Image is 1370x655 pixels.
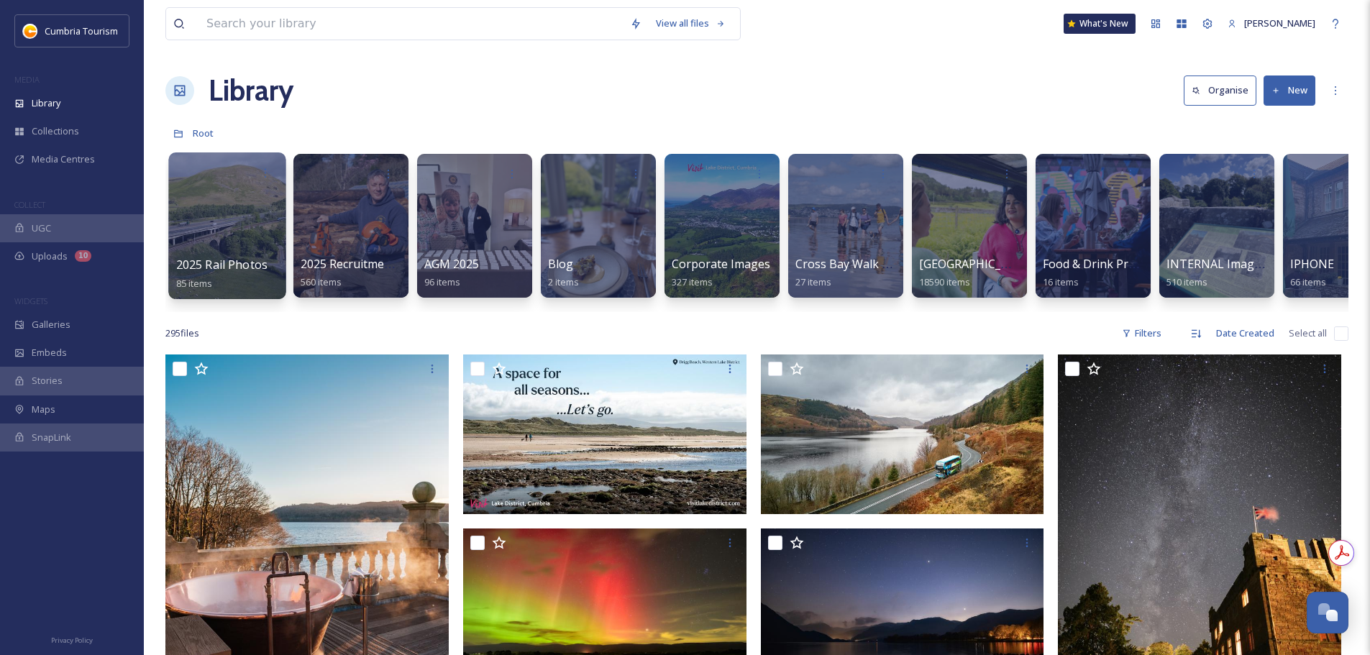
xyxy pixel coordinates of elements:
[165,326,199,340] span: 295 file s
[795,275,831,288] span: 27 items
[32,346,67,359] span: Embeds
[1166,257,1271,288] a: INTERNAL Imagery510 items
[51,636,93,645] span: Privacy Policy
[45,24,118,37] span: Cumbria Tourism
[1264,75,1315,105] button: New
[32,124,79,138] span: Collections
[1115,319,1169,347] div: Filters
[193,127,214,139] span: Root
[14,199,45,210] span: COLLECT
[32,221,51,235] span: UGC
[176,276,213,289] span: 85 items
[14,74,40,85] span: MEDIA
[199,8,623,40] input: Search your library
[672,256,770,272] span: Corporate Images
[301,257,498,288] a: 2025 Recruitment - [PERSON_NAME]560 items
[795,256,908,272] span: Cross Bay Walk 2024
[75,250,91,262] div: 10
[1244,17,1315,29] span: [PERSON_NAME]
[548,256,573,272] span: Blog
[32,318,70,331] span: Galleries
[1290,257,1334,288] a: IPHONE66 items
[424,275,460,288] span: 96 items
[32,96,60,110] span: Library
[51,631,93,648] a: Privacy Policy
[548,275,579,288] span: 2 items
[1209,319,1282,347] div: Date Created
[1043,275,1079,288] span: 16 items
[1166,275,1207,288] span: 510 items
[1064,14,1136,34] a: What's New
[32,374,63,388] span: Stories
[424,256,479,272] span: AGM 2025
[1307,592,1348,633] button: Open Chat
[548,257,579,288] a: Blog2 items
[193,124,214,142] a: Root
[761,354,1044,514] img: Stagecoach Lakes_Day 2_008.jpg
[795,257,908,288] a: Cross Bay Walk 202427 items
[672,275,713,288] span: 327 items
[463,354,746,514] img: 1920x1080-drigg-beach.jpg
[649,9,733,37] a: View all files
[919,275,970,288] span: 18590 items
[14,296,47,306] span: WIDGETS
[672,257,770,288] a: Corporate Images327 items
[919,257,1035,288] a: [GEOGRAPHIC_DATA]18590 items
[32,431,71,444] span: SnapLink
[176,258,268,290] a: 2025 Rail Photos85 items
[176,257,268,272] span: 2025 Rail Photos
[32,152,95,166] span: Media Centres
[1290,256,1334,272] span: IPHONE
[32,403,55,416] span: Maps
[1290,275,1326,288] span: 66 items
[1166,256,1271,272] span: INTERNAL Imagery
[1289,326,1327,340] span: Select all
[1043,256,1154,272] span: Food & Drink Project
[301,256,498,272] span: 2025 Recruitment - [PERSON_NAME]
[1043,257,1154,288] a: Food & Drink Project16 items
[23,24,37,38] img: images.jpg
[919,256,1035,272] span: [GEOGRAPHIC_DATA]
[1184,75,1256,105] button: Organise
[424,257,479,288] a: AGM 202596 items
[301,275,342,288] span: 560 items
[209,69,293,112] a: Library
[1220,9,1323,37] a: [PERSON_NAME]
[32,249,68,263] span: Uploads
